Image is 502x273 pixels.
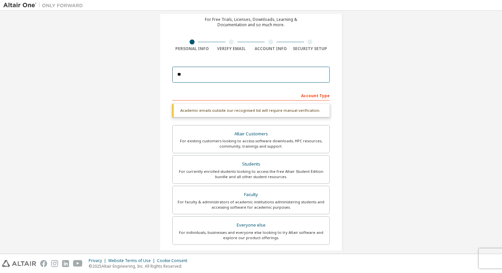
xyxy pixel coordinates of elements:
[73,260,83,267] img: youtube.svg
[108,258,157,263] div: Website Terms of Use
[172,104,330,117] div: Academic emails outside our recognised list will require manual verification.
[177,199,325,210] div: For faculty & administrators of academic institutions administering students and accessing softwa...
[177,221,325,230] div: Everyone else
[89,258,108,263] div: Privacy
[62,260,69,267] img: linkedin.svg
[172,46,212,51] div: Personal Info
[291,46,330,51] div: Security Setup
[177,129,325,139] div: Altair Customers
[40,260,47,267] img: facebook.svg
[177,138,325,149] div: For existing customers looking to access software downloads, HPC resources, community, trainings ...
[89,263,191,269] p: © 2025 Altair Engineering, Inc. All Rights Reserved.
[205,17,297,28] div: For Free Trials, Licenses, Downloads, Learning & Documentation and so much more.
[177,160,325,169] div: Students
[177,169,325,179] div: For currently enrolled students looking to access the free Altair Student Edition bundle and all ...
[251,46,291,51] div: Account Info
[51,260,58,267] img: instagram.svg
[177,230,325,240] div: For individuals, businesses and everyone else looking to try Altair software and explore our prod...
[177,190,325,199] div: Faculty
[3,2,86,9] img: Altair One
[157,258,191,263] div: Cookie Consent
[172,90,330,101] div: Account Type
[2,260,36,267] img: altair_logo.svg
[212,46,251,51] div: Verify Email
